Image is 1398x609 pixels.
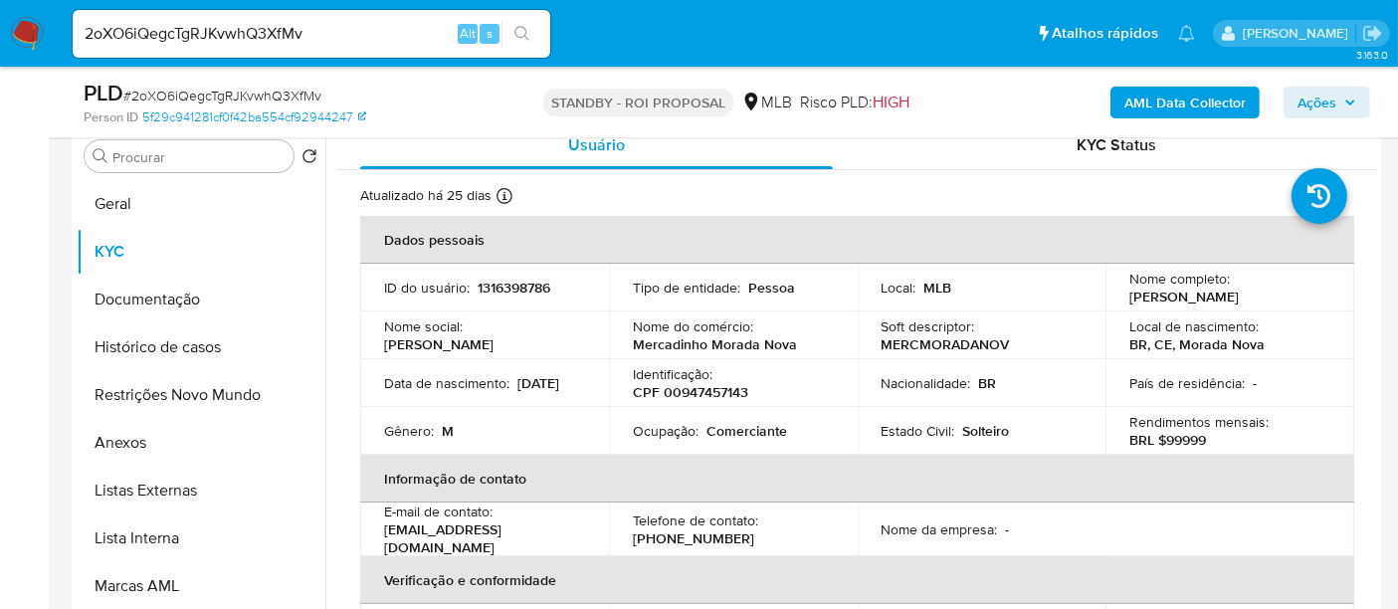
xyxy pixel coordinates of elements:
p: [EMAIL_ADDRESS][DOMAIN_NAME] [384,520,577,556]
a: 5f29c941281cf0f42ba554cf92944247 [142,108,366,126]
p: - [1006,520,1010,538]
p: Local de nascimento : [1129,317,1259,335]
span: Atalhos rápidos [1052,23,1158,44]
p: 1316398786 [478,279,550,297]
button: Geral [77,180,325,228]
b: AML Data Collector [1124,87,1246,118]
p: Estado Civil : [882,422,955,440]
p: Identificação : [633,365,712,383]
p: erico.trevizan@mercadopago.com.br [1243,24,1355,43]
p: Tipo de entidade : [633,279,740,297]
p: Comerciante [706,422,787,440]
p: País de residência : [1129,374,1245,392]
p: BRL $99999 [1129,431,1206,449]
span: KYC Status [1078,133,1157,156]
p: BR, CE, Morada Nova [1129,335,1265,353]
th: Informação de contato [360,455,1354,503]
p: Nome da empresa : [882,520,998,538]
span: Usuário [568,133,625,156]
button: KYC [77,228,325,276]
a: Sair [1362,23,1383,44]
p: BR [979,374,997,392]
p: Ocupação : [633,422,699,440]
p: MERCMORADANOV [882,335,1010,353]
button: Restrições Novo Mundo [77,371,325,419]
p: Nome do comércio : [633,317,753,335]
p: Nacionalidade : [882,374,971,392]
input: Pesquise usuários ou casos... [73,21,550,47]
p: Gênero : [384,422,434,440]
p: [PHONE_NUMBER] [633,529,754,547]
th: Verificação e conformidade [360,556,1354,604]
p: Solteiro [963,422,1010,440]
p: E-mail de contato : [384,503,493,520]
button: Anexos [77,419,325,467]
input: Procurar [112,148,286,166]
p: Soft descriptor : [882,317,975,335]
b: Person ID [84,108,138,126]
p: Data de nascimento : [384,374,509,392]
button: Listas Externas [77,467,325,514]
span: 3.163.0 [1356,47,1388,63]
p: Rendimentos mensais : [1129,413,1269,431]
span: HIGH [873,91,909,113]
button: Ações [1284,87,1370,118]
p: Nome social : [384,317,463,335]
span: Ações [1298,87,1336,118]
th: Dados pessoais [360,216,1354,264]
p: Local : [882,279,916,297]
p: STANDBY - ROI PROPOSAL [543,89,733,116]
p: MLB [924,279,952,297]
p: [DATE] [517,374,559,392]
button: Retornar ao pedido padrão [301,148,317,170]
b: PLD [84,77,123,108]
span: Risco PLD: [800,92,909,113]
p: - [1253,374,1257,392]
p: [PERSON_NAME] [384,335,494,353]
p: Telefone de contato : [633,511,758,529]
span: s [487,24,493,43]
p: Atualizado há 25 dias [360,186,492,205]
button: Documentação [77,276,325,323]
p: Mercadinho Morada Nova [633,335,797,353]
span: Alt [460,24,476,43]
div: MLB [741,92,792,113]
p: CPF 00947457143 [633,383,748,401]
button: Lista Interna [77,514,325,562]
p: [PERSON_NAME] [1129,288,1239,305]
span: # 2oXO6iQegcTgRJKvwhQ3XfMv [123,86,321,105]
p: Nome completo : [1129,270,1230,288]
button: search-icon [501,20,542,48]
button: Procurar [93,148,108,164]
a: Notificações [1178,25,1195,42]
p: M [442,422,454,440]
p: ID do usuário : [384,279,470,297]
button: Histórico de casos [77,323,325,371]
button: AML Data Collector [1110,87,1260,118]
p: Pessoa [748,279,795,297]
